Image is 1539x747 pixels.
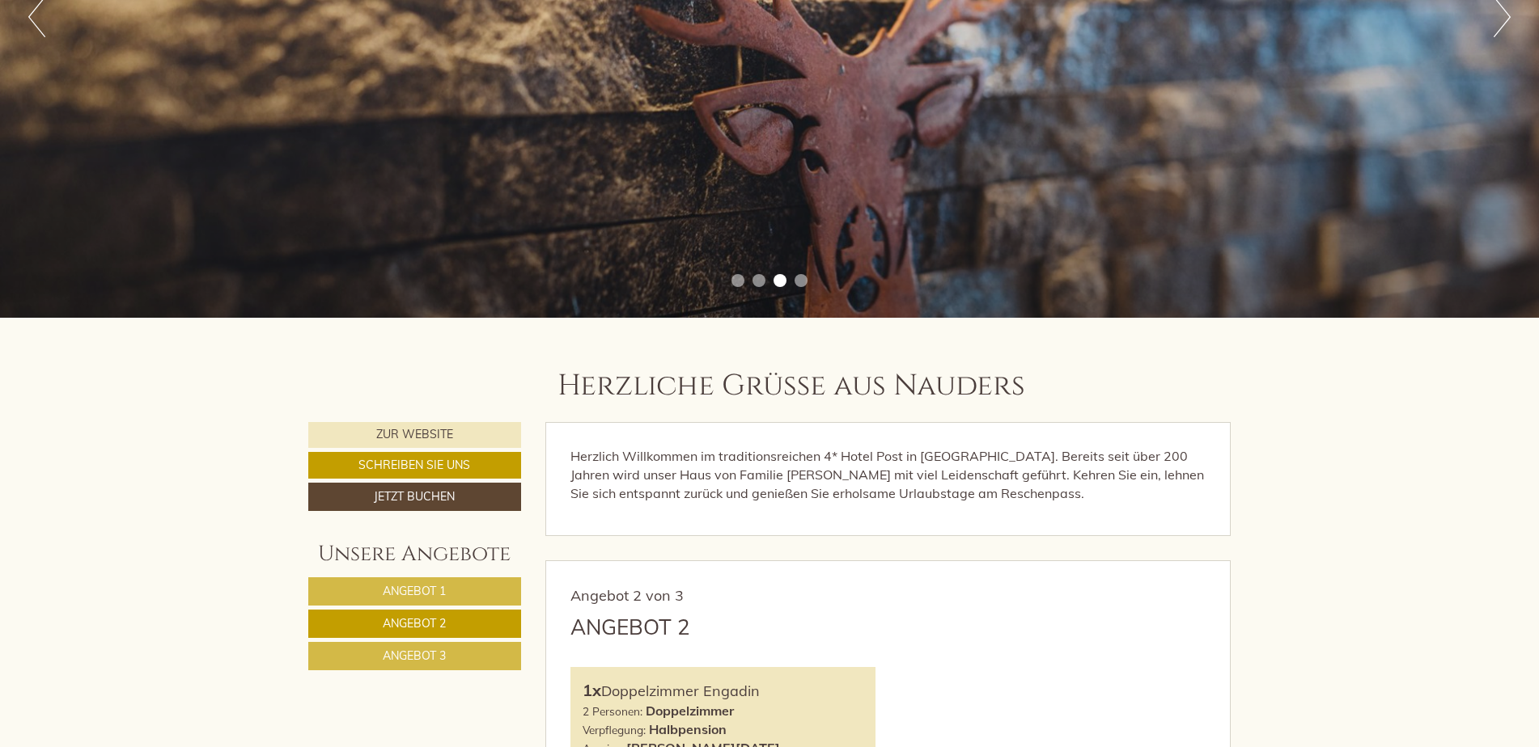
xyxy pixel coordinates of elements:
[308,539,521,569] div: Unsere Angebote
[583,704,642,718] small: 2 Personen:
[308,422,521,448] a: Zur Website
[383,584,446,598] span: Angebot 1
[308,452,521,479] a: Schreiben Sie uns
[583,723,646,736] small: Verpflegung:
[646,703,734,719] b: Doppelzimmer
[649,721,727,737] b: Halbpension
[383,616,446,631] span: Angebot 2
[570,612,690,642] div: Angebot 2
[383,648,446,663] span: Angebot 3
[308,483,521,511] a: Jetzt buchen
[570,447,1206,503] p: Herzlich Willkommen im traditionsreichen 4* Hotel Post in [GEOGRAPHIC_DATA]. Bereits seit über 20...
[558,370,1025,403] h1: Herzliche Grüße aus Nauders
[583,679,864,703] div: Doppelzimmer Engadin
[583,680,601,700] b: 1x
[570,586,684,605] span: Angebot 2 von 3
